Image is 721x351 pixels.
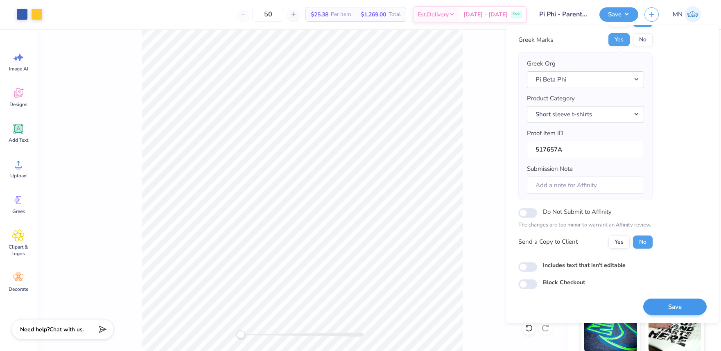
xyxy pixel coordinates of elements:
span: [DATE] - [DATE] [463,10,508,19]
label: Product Category [527,94,575,103]
div: Greek Marks [518,35,553,45]
button: Save [599,7,638,22]
span: Total [389,10,401,19]
span: Greek [12,208,25,215]
span: Free [513,11,520,17]
label: Greek Org [527,59,556,68]
span: Chat with us. [50,326,84,333]
span: MN [673,10,683,19]
button: Yes [608,33,630,46]
a: MN [669,6,705,23]
button: No [633,236,653,249]
label: Submission Note [527,164,573,174]
span: Image AI [9,66,28,72]
img: Mark Navarro [685,6,701,23]
span: $1,269.00 [361,10,386,19]
input: – – [252,7,284,22]
label: Do Not Submit to Affinity [543,206,612,217]
span: Per Item [331,10,351,19]
label: Proof Item ID [527,129,563,138]
span: Add Text [9,137,28,143]
div: Send a Copy to Client [518,237,578,247]
button: Short sleeve t-shirts [527,106,644,123]
label: Block Checkout [543,278,585,287]
span: Designs [9,101,27,108]
span: Decorate [9,286,28,292]
button: Yes [608,236,630,249]
button: Save [643,299,707,315]
div: Accessibility label [237,331,245,339]
input: Untitled Design [533,6,593,23]
span: $25.38 [311,10,328,19]
span: Clipart & logos [5,244,32,257]
input: Add a note for Affinity [527,177,644,194]
label: Includes text that isn't editable [543,261,626,269]
span: Est. Delivery [418,10,449,19]
span: Upload [10,172,27,179]
p: The changes are too minor to warrant an Affinity review. [518,221,653,229]
button: No [633,33,653,46]
strong: Need help? [20,326,50,333]
button: Pi Beta Phi [527,71,644,88]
